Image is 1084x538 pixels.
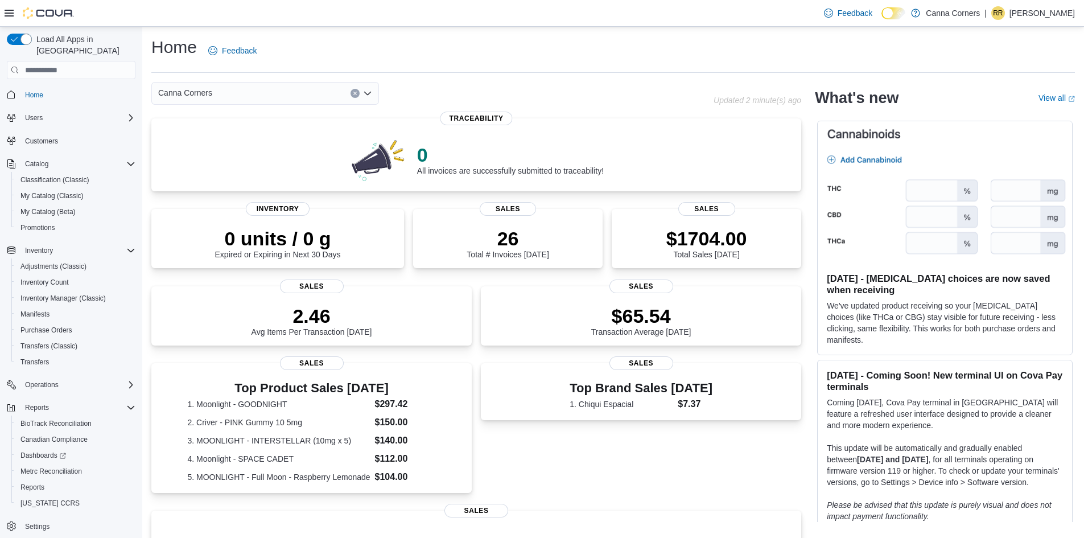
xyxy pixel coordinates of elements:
a: My Catalog (Beta) [16,205,80,219]
a: My Catalog (Classic) [16,189,88,203]
button: Manifests [11,306,140,322]
p: Coming [DATE], Cova Pay terminal in [GEOGRAPHIC_DATA] will feature a refreshed user interface des... [827,397,1063,431]
a: Dashboards [16,449,71,462]
span: Dashboards [20,451,66,460]
button: Customers [2,133,140,149]
a: Promotions [16,221,60,235]
dt: 1. Chiqui Espacial [570,399,673,410]
span: My Catalog (Classic) [20,191,84,200]
button: Transfers [11,354,140,370]
span: Operations [25,380,59,389]
button: Transfers (Classic) [11,338,140,354]
dd: $112.00 [375,452,436,466]
span: Home [20,87,135,101]
a: Purchase Orders [16,323,77,337]
span: Settings [20,519,135,533]
span: [US_STATE] CCRS [20,499,80,508]
button: Inventory Manager (Classic) [11,290,140,306]
a: Feedback [204,39,261,62]
input: Dark Mode [881,7,905,19]
p: 2.46 [252,305,372,327]
p: | [984,6,987,20]
span: Sales [280,356,344,370]
a: Inventory Count [16,276,73,289]
span: Reports [20,483,44,492]
span: Inventory [20,244,135,257]
span: Canadian Compliance [20,435,88,444]
a: [US_STATE] CCRS [16,496,84,510]
span: Inventory Count [16,276,135,289]
span: Sales [444,504,508,518]
span: Operations [20,378,135,392]
a: Customers [20,134,63,148]
span: Catalog [25,159,48,169]
button: Operations [2,377,140,393]
span: My Catalog (Classic) [16,189,135,203]
div: Transaction Average [DATE] [591,305,691,336]
button: Reports [11,479,140,495]
span: Reports [16,480,135,494]
span: Manifests [16,307,135,321]
span: Purchase Orders [16,323,135,337]
span: Customers [25,137,58,146]
h3: Top Product Sales [DATE] [187,381,435,395]
button: Reports [20,401,53,414]
span: Transfers (Classic) [20,342,77,351]
div: Avg Items Per Transaction [DATE] [252,305,372,336]
p: 26 [467,227,549,250]
button: BioTrack Reconciliation [11,416,140,432]
a: Manifests [16,307,54,321]
a: Transfers (Classic) [16,339,82,353]
span: Transfers (Classic) [16,339,135,353]
span: Load All Apps in [GEOGRAPHIC_DATA] [32,34,135,56]
a: Canadian Compliance [16,433,92,446]
span: Catalog [20,157,135,171]
button: Classification (Classic) [11,172,140,188]
span: Classification (Classic) [16,173,135,187]
span: Customers [20,134,135,148]
span: Sales [280,280,344,293]
button: Canadian Compliance [11,432,140,447]
span: Canna Corners [158,86,212,100]
img: 0 [349,137,408,182]
dt: 5. MOONLIGHT - Full Moon - Raspberry Lemonade [187,471,370,483]
span: Feedback [222,45,257,56]
svg: External link [1068,96,1075,102]
span: Inventory [25,246,53,255]
span: Reports [20,401,135,414]
button: Reports [2,400,140,416]
button: Catalog [2,156,140,172]
button: Home [2,86,140,102]
button: Inventory [2,243,140,258]
p: Canna Corners [926,6,980,20]
dt: 1. Moonlight - GOODNIGHT [187,399,370,410]
span: Purchase Orders [20,326,72,335]
dd: $140.00 [375,434,436,447]
span: BioTrack Reconciliation [20,419,92,428]
a: Metrc Reconciliation [16,465,86,478]
img: Cova [23,7,74,19]
span: Promotions [20,223,55,232]
h3: [DATE] - Coming Soon! New terminal UI on Cova Pay terminals [827,369,1063,392]
span: Reports [25,403,49,412]
span: Transfers [20,358,49,367]
button: Adjustments (Classic) [11,258,140,274]
span: Users [20,111,135,125]
span: Sales [480,202,537,216]
span: Classification (Classic) [20,175,89,184]
button: My Catalog (Classic) [11,188,140,204]
dd: $104.00 [375,470,436,484]
p: $65.54 [591,305,691,327]
button: Inventory [20,244,57,257]
span: Metrc Reconciliation [16,465,135,478]
a: Settings [20,520,54,533]
span: Adjustments (Classic) [20,262,86,271]
p: $1704.00 [666,227,747,250]
span: RR [993,6,1003,20]
span: Washington CCRS [16,496,135,510]
p: 0 [417,143,604,166]
a: Transfers [16,355,53,369]
span: Promotions [16,221,135,235]
div: Expired or Expiring in Next 30 Days [215,227,341,259]
dt: 2. Criver - PINK Gummy 10 5mg [187,417,370,428]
